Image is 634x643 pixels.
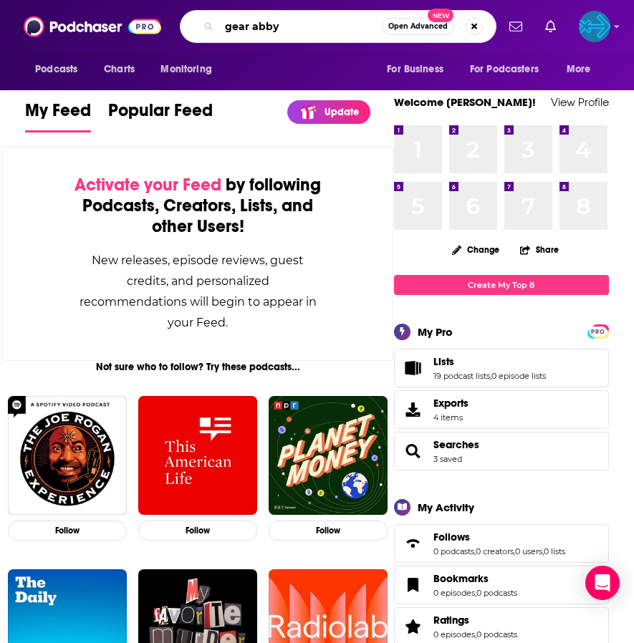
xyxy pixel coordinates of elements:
[394,275,609,294] a: Create My Top 8
[443,241,508,258] button: Change
[433,614,517,627] a: Ratings
[433,546,474,556] a: 0 podcasts
[491,371,546,381] a: 0 episode lists
[219,15,382,38] input: Search podcasts, credits, & more...
[25,56,96,83] button: open menu
[377,56,461,83] button: open menu
[504,14,528,39] a: Show notifications dropdown
[590,325,607,336] a: PRO
[25,100,91,130] span: My Feed
[567,59,591,79] span: More
[557,56,609,83] button: open menu
[24,13,161,40] img: Podchaser - Follow, Share and Rate Podcasts
[394,566,609,604] span: Bookmarks
[579,11,610,42] img: User Profile
[476,546,514,556] a: 0 creators
[25,100,91,132] a: My Feed
[433,397,469,410] span: Exports
[470,59,539,79] span: For Podcasters
[75,174,221,195] span: Activate your Feed
[399,533,428,553] a: Follows
[476,629,517,639] a: 0 podcasts
[433,614,469,627] span: Ratings
[539,14,562,39] a: Show notifications dropdown
[388,23,448,30] span: Open Advanced
[108,100,213,132] a: Popular Feed
[475,588,476,598] span: ,
[585,566,620,600] div: Open Intercom Messenger
[399,441,428,461] a: Searches
[544,546,565,556] a: 0 lists
[433,355,546,368] a: Lists
[35,59,77,79] span: Podcasts
[433,355,454,368] span: Lists
[394,524,609,563] span: Follows
[2,361,393,373] div: Not sure who to follow? Try these podcasts...
[433,412,469,422] span: 4 items
[515,546,542,556] a: 0 users
[433,371,490,381] a: 19 podcast lists
[590,327,607,337] span: PRO
[519,236,559,264] button: Share
[475,629,476,639] span: ,
[579,11,610,42] button: Show profile menu
[138,521,257,541] button: Follow
[269,521,388,541] button: Follow
[433,572,517,585] a: Bookmarks
[399,358,428,378] a: Lists
[75,175,321,237] div: by following Podcasts, Creators, Lists, and other Users!
[180,10,496,43] div: Search podcasts, credits, & more...
[474,546,476,556] span: ,
[269,396,388,515] img: Planet Money
[104,59,135,79] span: Charts
[387,59,443,79] span: For Business
[108,100,213,130] span: Popular Feed
[433,629,475,639] a: 0 episodes
[138,396,257,515] img: This American Life
[150,56,230,83] button: open menu
[579,11,610,42] span: Logged in as backbonemedia
[8,521,127,541] button: Follow
[433,572,489,585] span: Bookmarks
[514,546,515,556] span: ,
[433,531,470,543] span: Follows
[287,100,370,124] a: Update
[394,95,536,109] a: Welcome [PERSON_NAME]!
[394,349,609,387] span: Lists
[95,56,143,83] a: Charts
[8,396,127,515] img: The Joe Rogan Experience
[399,400,428,420] span: Exports
[433,588,475,598] a: 0 episodes
[160,59,211,79] span: Monitoring
[399,617,428,637] a: Ratings
[418,325,453,339] div: My Pro
[551,95,609,109] a: View Profile
[394,432,609,470] span: Searches
[542,546,544,556] span: ,
[75,250,321,333] div: New releases, episode reviews, guest credits, and personalized recommendations will begin to appe...
[476,588,517,598] a: 0 podcasts
[399,575,428,595] a: Bookmarks
[394,390,609,429] a: Exports
[325,106,359,118] p: Update
[433,531,565,543] a: Follows
[418,501,474,514] div: My Activity
[490,371,491,381] span: ,
[428,9,453,22] span: New
[461,56,559,83] button: open menu
[433,438,479,451] a: Searches
[382,18,454,35] button: Open AdvancedNew
[433,454,462,464] a: 3 saved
